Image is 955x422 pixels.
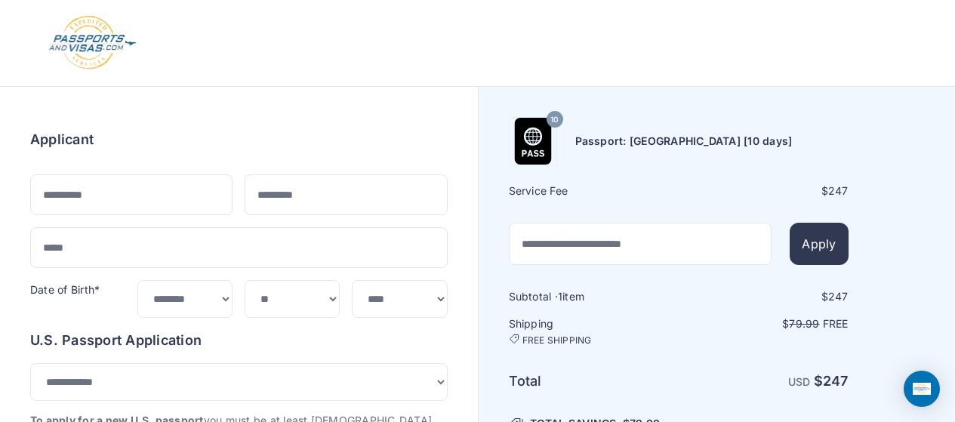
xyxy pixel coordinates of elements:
[30,330,448,351] h6: U.S. Passport Application
[828,184,849,197] span: 247
[558,290,562,303] span: 1
[48,15,137,71] img: Logo
[680,316,849,331] p: $
[522,334,592,347] span: FREE SHIPPING
[904,371,940,407] div: Open Intercom Messenger
[509,371,677,392] h6: Total
[814,373,849,389] strong: $
[510,118,556,165] img: Product Name
[509,183,677,199] h6: Service Fee
[680,289,849,304] div: $
[30,129,94,150] h6: Applicant
[788,375,811,388] span: USD
[823,317,849,330] span: Free
[789,317,819,330] span: 79.99
[509,316,677,347] h6: Shipping
[509,289,677,304] h6: Subtotal · item
[575,134,793,149] h6: Passport: [GEOGRAPHIC_DATA] [10 days]
[550,110,558,130] span: 10
[828,290,849,303] span: 247
[823,373,849,389] span: 247
[30,283,100,296] label: Date of Birth*
[790,223,848,265] button: Apply
[680,183,849,199] div: $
